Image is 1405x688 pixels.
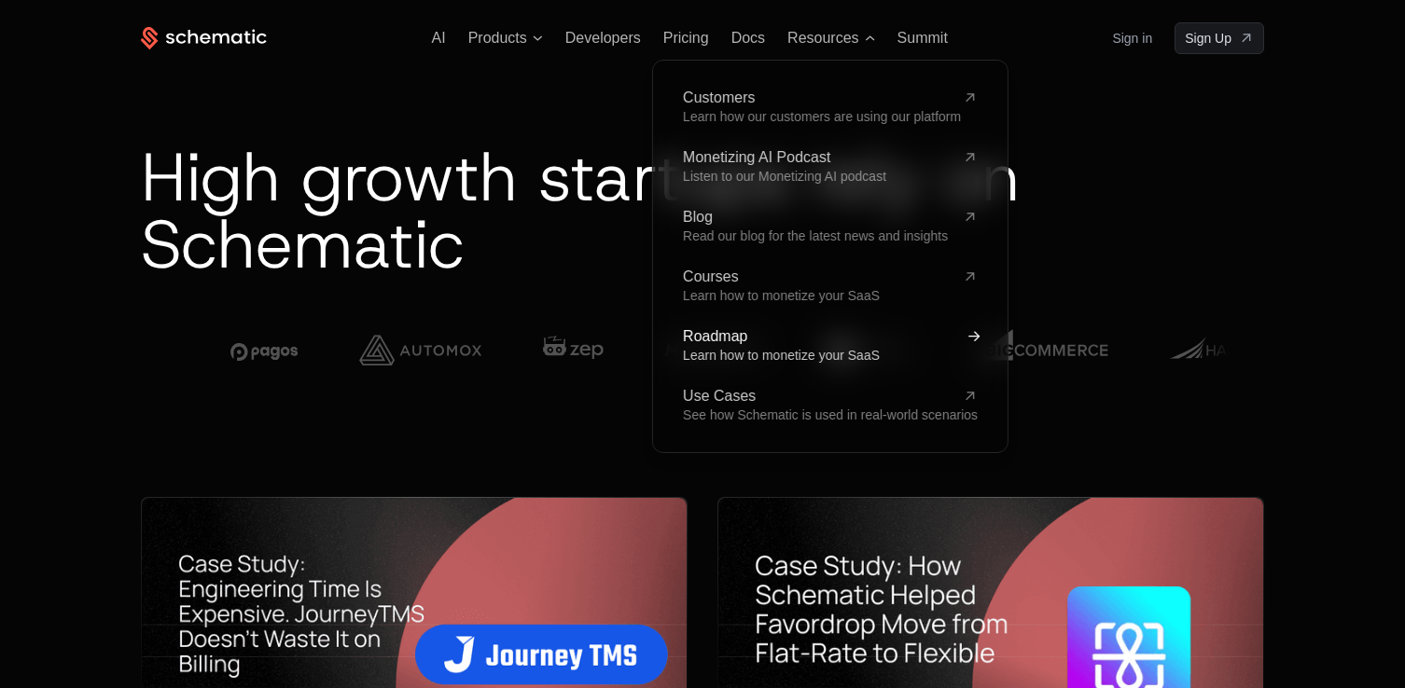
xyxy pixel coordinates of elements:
span: Use Cases [683,389,955,404]
a: AI [432,30,446,46]
span: Learn how to monetize your SaaS [683,348,880,363]
a: [object Object] [1175,22,1264,54]
span: Resources [787,30,858,47]
img: Customer 4 [230,323,298,378]
a: CustomersLearn how our customers are using our platform [683,90,978,124]
a: Docs [731,30,765,46]
a: Pricing [663,30,709,46]
span: Roadmap [683,329,955,344]
span: Read our blog for the latest news and insights [683,228,948,243]
span: Listen to our Monetizing AI podcast [683,169,886,184]
span: Sign Up [1185,29,1231,48]
span: Monetizing AI Podcast [683,150,955,165]
span: High growth startups rely on Schematic [141,132,1020,289]
span: Customers [683,90,955,105]
a: Sign in [1112,23,1152,53]
a: BlogRead our blog for the latest news and insights [683,210,978,243]
span: Learn how to monetize your SaaS [683,288,880,303]
img: Customer 9 [970,323,1108,377]
span: Learn how our customers are using our platform [683,109,961,124]
a: CoursesLearn how to monetize your SaaS [683,269,978,303]
a: Monetizing AI PodcastListen to our Monetizing AI podcast [683,150,978,184]
span: Blog [683,210,955,225]
span: See how Schematic is used in real-world scenarios [683,407,978,422]
a: Summit [897,30,948,46]
img: Customer 6 [543,323,604,378]
a: Developers [565,30,641,46]
span: Courses [683,269,955,284]
a: Use CasesSee how Schematic is used in real-world scenarios [683,389,978,422]
a: RoadmapLearn how to monetize your SaaS [683,329,978,363]
span: Products [468,30,527,47]
img: Customer 5 [359,323,481,378]
img: Customer 10 [1170,323,1301,378]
